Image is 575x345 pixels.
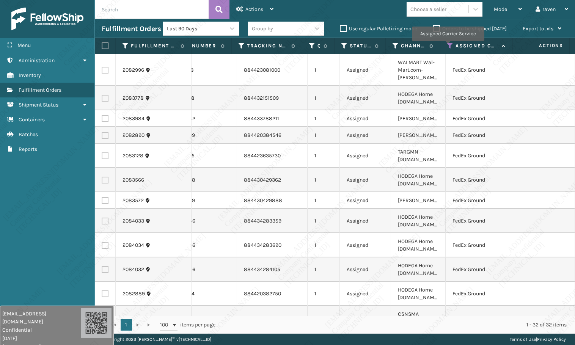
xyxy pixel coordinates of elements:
a: Terms of Use [510,337,536,342]
td: SO2444725 [160,144,237,168]
div: Choose a seller [410,5,446,13]
td: 1 [308,233,340,257]
a: 2082890 [123,132,145,139]
td: HODEGA Home [DOMAIN_NAME] [391,86,446,110]
td: 1 [308,54,340,86]
a: 2083778 [123,94,144,102]
td: FedEx Ground [446,127,518,144]
span: Actions [515,39,568,52]
td: SO2444788 [160,168,237,192]
span: [EMAIL_ADDRESS][DOMAIN_NAME] [2,310,81,326]
a: 2084034 [123,241,144,249]
span: Actions [245,6,263,13]
a: 884420382750 [244,290,281,297]
a: 2084033 [123,217,144,225]
img: logo [11,8,83,30]
td: FedEx Ground [446,257,518,282]
td: HODEGA Home [DOMAIN_NAME] [391,282,446,306]
a: 2083128 [123,152,143,160]
div: 1 - 32 of 32 items [226,321,567,329]
span: Fulfillment Orders [19,87,61,93]
td: [PERSON_NAME] [391,192,446,209]
td: HODEGA Home [DOMAIN_NAME] [391,257,446,282]
td: TARGMN [DOMAIN_NAME] [391,144,446,168]
span: 100 [160,321,171,329]
td: SO2444842 [160,110,237,127]
td: HODEGA Home [DOMAIN_NAME] [391,233,446,257]
td: FedEx Ground [446,86,518,110]
span: Export to .xls [523,25,553,32]
td: 1 [308,192,340,209]
td: FedEx Ground [446,233,518,257]
label: Channel [401,42,426,49]
td: SO2444846 [160,233,237,257]
td: Assigned [340,144,391,168]
td: SO2444846 [160,257,237,282]
label: Assigned Carrier Service [456,42,498,49]
div: | [510,334,566,345]
a: 2083181 [123,314,142,322]
a: 2083572 [123,197,144,204]
a: 2082889 [123,290,145,298]
span: Containers [19,116,45,123]
td: HODEGA Home [DOMAIN_NAME] [391,168,446,192]
td: SO2444699 [160,127,237,144]
span: Reports [19,146,37,152]
td: [PERSON_NAME] [391,110,446,127]
label: Status [350,42,371,49]
td: FedEx Ground [446,282,518,306]
td: CSNSMA Wayfair [391,306,446,330]
td: Assigned [340,168,391,192]
td: FedEx Ground [446,306,518,330]
td: SO2444718 [160,54,237,86]
td: 1 [308,306,340,330]
td: Assigned [340,110,391,127]
label: Orders to be shipped [DATE] [433,25,507,32]
p: Copyright 2023 [PERSON_NAME]™ v [TECHNICAL_ID] [104,334,211,345]
span: [DATE] [2,334,81,342]
a: 884423081000 [244,67,280,73]
a: 2083984 [123,115,145,122]
span: items per page [160,319,215,331]
span: Administration [19,57,55,64]
td: WALMART Wal-Mart.com-[PERSON_NAME] [391,54,446,86]
span: Batches [19,131,38,138]
td: FedEx Ground [446,144,518,168]
td: FedEx Ground [446,54,518,86]
td: SO2444789 [160,192,237,209]
div: Last 90 Days [167,25,226,33]
label: Fulfillment Order Id [131,42,177,49]
td: Assigned [340,192,391,209]
span: Mode [494,6,507,13]
h3: Fulfillment Orders [102,24,161,33]
td: 1 [308,110,340,127]
td: Assigned [340,233,391,257]
td: 1 [308,257,340,282]
label: Use regular Palletizing mode [340,25,417,32]
td: FedEx Ground [446,110,518,127]
td: Assigned [340,86,391,110]
td: HODEGA Home [DOMAIN_NAME] [391,209,446,233]
td: 1 [308,168,340,192]
td: Assigned [340,209,391,233]
td: SO2444704 [160,282,237,306]
td: [PERSON_NAME] [391,127,446,144]
a: 884430429362 [244,177,281,183]
td: 1 [308,144,340,168]
span: Inventory [19,72,41,78]
div: Group by [252,25,273,33]
a: 884425056686 [244,315,281,321]
a: 2082996 [123,66,144,74]
a: 884432151509 [244,95,279,101]
a: Privacy Policy [537,337,566,342]
a: 884423635730 [244,152,281,159]
td: Assigned [340,127,391,144]
td: Assigned [340,54,391,86]
a: 884434284105 [244,266,280,273]
span: Menu [17,42,31,49]
td: 1 [308,209,340,233]
td: Assigned [340,306,391,330]
td: 1 [308,282,340,306]
a: 2083566 [123,176,144,184]
a: 884430429888 [244,197,282,204]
